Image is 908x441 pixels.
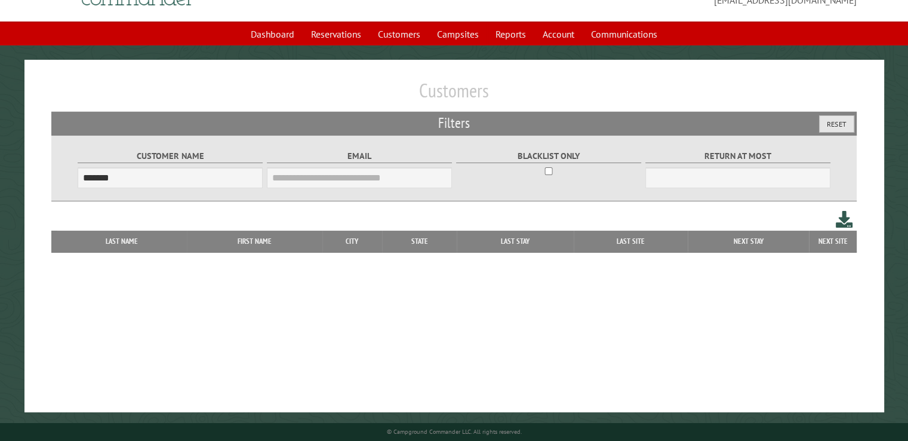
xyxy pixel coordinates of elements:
[584,23,664,45] a: Communications
[809,231,857,252] th: Next Site
[244,23,301,45] a: Dashboard
[456,149,642,163] label: Blacklist only
[430,23,486,45] a: Campsites
[574,231,688,252] th: Last Site
[488,23,533,45] a: Reports
[322,231,383,252] th: City
[187,231,322,252] th: First Name
[836,209,853,231] a: Download this customer list (.csv)
[688,231,808,252] th: Next Stay
[304,23,368,45] a: Reservations
[51,112,857,134] h2: Filters
[645,149,831,163] label: Return at most
[371,23,427,45] a: Customers
[78,149,263,163] label: Customer Name
[457,231,573,252] th: Last Stay
[57,231,186,252] th: Last Name
[51,79,857,112] h1: Customers
[382,231,457,252] th: State
[267,149,453,163] label: Email
[819,115,854,133] button: Reset
[387,428,522,436] small: © Campground Commander LLC. All rights reserved.
[535,23,581,45] a: Account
